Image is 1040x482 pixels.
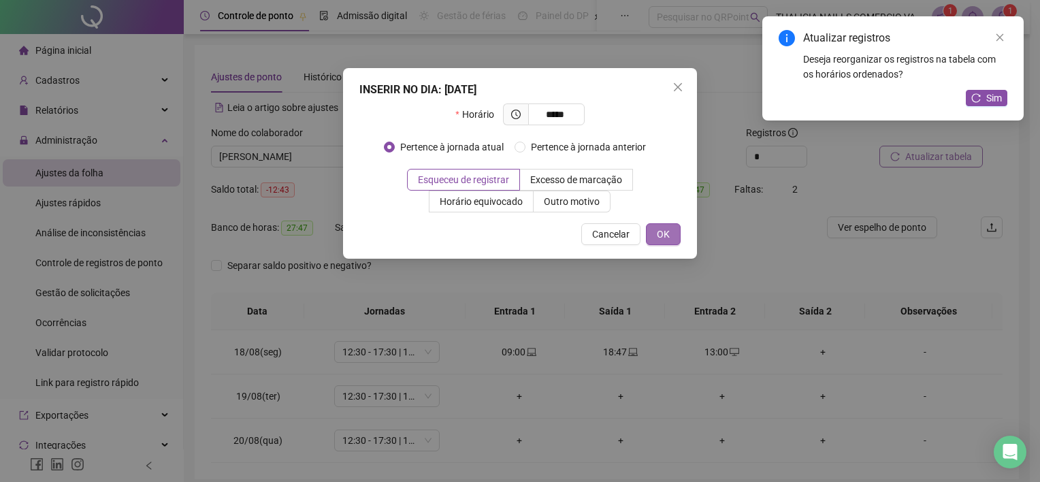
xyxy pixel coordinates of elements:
[359,82,681,98] div: INSERIR NO DIA : [DATE]
[672,82,683,93] span: close
[455,103,502,125] label: Horário
[992,30,1007,45] a: Close
[657,227,670,242] span: OK
[511,110,521,119] span: clock-circle
[418,174,509,185] span: Esqueceu de registrar
[592,227,630,242] span: Cancelar
[779,30,795,46] span: info-circle
[803,52,1007,82] div: Deseja reorganizar os registros na tabela com os horários ordenados?
[525,140,651,155] span: Pertence à jornada anterior
[667,76,689,98] button: Close
[966,90,1007,106] button: Sim
[646,223,681,245] button: OK
[395,140,509,155] span: Pertence à jornada atual
[994,436,1026,468] div: Open Intercom Messenger
[544,196,600,207] span: Outro motivo
[971,93,981,103] span: reload
[995,33,1005,42] span: close
[581,223,640,245] button: Cancelar
[440,196,523,207] span: Horário equivocado
[803,30,1007,46] div: Atualizar registros
[530,174,622,185] span: Excesso de marcação
[986,91,1002,106] span: Sim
